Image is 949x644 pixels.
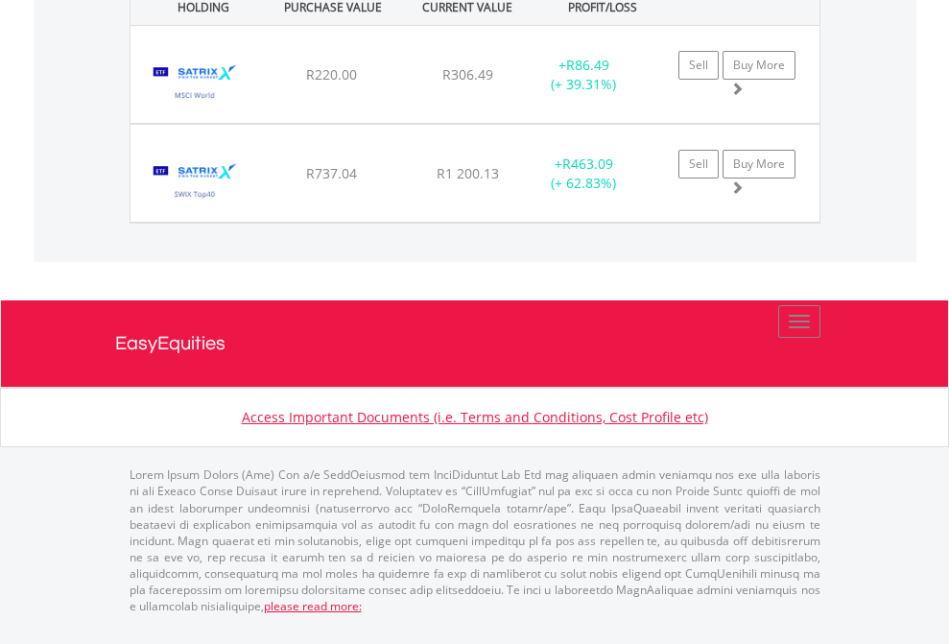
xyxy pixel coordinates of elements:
p: Lorem Ipsum Dolors (Ame) Con a/e SeddOeiusmod tem InciDiduntut Lab Etd mag aliquaen admin veniamq... [130,466,820,614]
img: TFSA.STXSWX.png [140,149,250,217]
a: Buy More [723,51,795,80]
span: R86.49 [566,56,609,74]
a: Buy More [723,150,795,179]
img: TFSA.STXWDM.png [140,50,250,118]
a: Sell [678,51,719,80]
a: Access Important Documents (i.e. Terms and Conditions, Cost Profile etc) [242,408,708,426]
div: + (+ 62.83%) [524,155,644,193]
span: R1 200.13 [437,164,499,182]
div: + (+ 39.31%) [524,56,644,94]
a: please read more: [264,598,362,614]
a: Sell [678,150,719,179]
a: EasyEquities [115,300,835,387]
span: R463.09 [562,155,613,173]
span: R737.04 [306,164,357,182]
span: R306.49 [442,65,493,83]
span: R220.00 [306,65,357,83]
